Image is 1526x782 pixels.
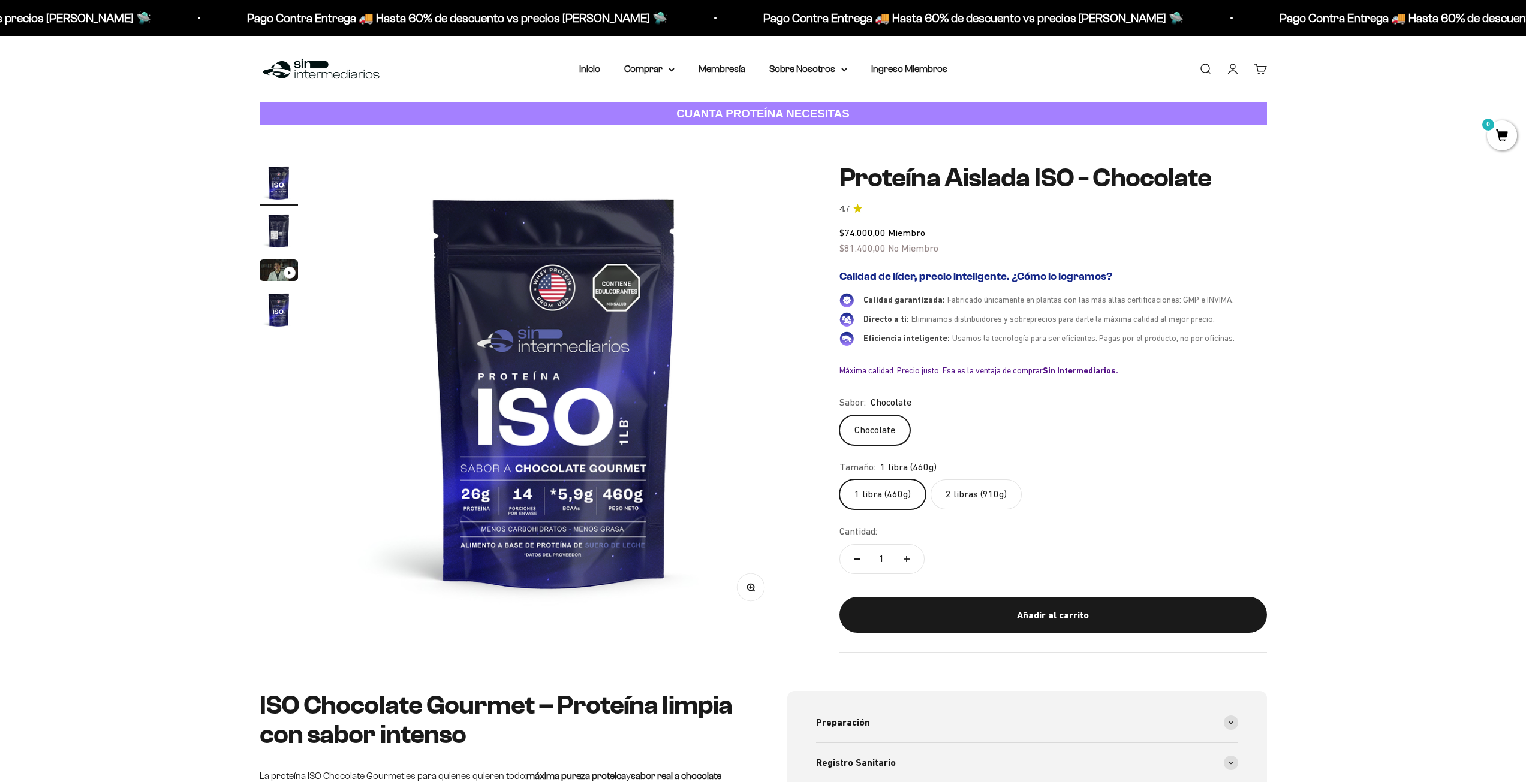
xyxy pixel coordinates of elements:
[177,8,597,28] p: Pago Contra Entrega 🚚 Hasta 60% de descuento vs precios [PERSON_NAME] 🛸
[260,259,298,285] button: Ir al artículo 3
[260,291,298,333] button: Ir al artículo 4
[839,203,850,216] span: 4.7
[769,61,847,77] summary: Sobre Nosotros
[1487,130,1517,143] a: 0
[526,771,626,781] strong: máxima pureza proteica
[863,608,1243,623] div: Añadir al carrito
[888,227,925,238] span: Miembro
[1481,117,1495,132] mark: 0
[839,460,875,475] legend: Tamaño:
[839,395,866,410] legend: Sabor:
[624,61,675,77] summary: Comprar
[327,164,782,618] img: Proteína Aislada ISO - Chocolate
[952,333,1235,343] span: Usamos la tecnología para ser eficientes. Pagas por el producto, no por oficinas.
[839,164,1267,192] h1: Proteína Aislada ISO - Chocolate
[816,703,1238,742] summary: Preparación
[880,460,937,475] span: 1 libra (460g)
[1043,366,1118,375] b: Sin Intermediarios.
[676,107,850,120] strong: CUANTA PROTEÍNA NECESITAS
[889,545,924,573] button: Aumentar cantidad
[839,203,1267,216] a: 4.74.7 de 5.0 estrellas
[888,243,938,253] span: No Miembro
[839,524,877,539] label: Cantidad:
[260,164,298,202] img: Proteína Aislada ISO - Chocolate
[839,365,1267,376] div: Máxima calidad. Precio justo. Esa es la ventaja de comprar
[840,545,875,573] button: Reducir cantidad
[260,212,298,253] button: Ir al artículo 2
[947,295,1234,304] span: Fabricado únicamente en plantas con las más altas certificaciones: GMP e INVIMA.
[839,243,886,253] span: $81.400,00
[816,715,870,730] span: Preparación
[260,102,1267,126] a: CUANTA PROTEÍNA NECESITAS
[871,395,911,410] span: Chocolate
[839,597,1267,633] button: Añadir al carrito
[699,64,745,74] a: Membresía
[839,270,1267,283] h2: Calidad de líder, precio inteligente. ¿Cómo lo logramos?
[911,314,1215,324] span: Eliminamos distribuidores y sobreprecios para darte la máxima calidad al mejor precio.
[863,314,909,324] span: Directo a ti:
[260,164,298,206] button: Ir al artículo 1
[260,691,739,749] h2: ISO Chocolate Gourmet – Proteína limpia con sabor intenso
[839,312,854,327] img: Directo a ti
[863,333,950,343] span: Eficiencia inteligente:
[871,64,947,74] a: Ingreso Miembros
[839,331,854,346] img: Eficiencia inteligente
[839,293,854,307] img: Calidad garantizada
[839,227,886,238] span: $74.000,00
[260,291,298,329] img: Proteína Aislada ISO - Chocolate
[863,295,945,304] span: Calidad garantizada:
[579,64,600,74] a: Inicio
[693,8,1113,28] p: Pago Contra Entrega 🚚 Hasta 60% de descuento vs precios [PERSON_NAME] 🛸
[816,755,896,771] span: Registro Sanitario
[260,212,298,250] img: Proteína Aislada ISO - Chocolate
